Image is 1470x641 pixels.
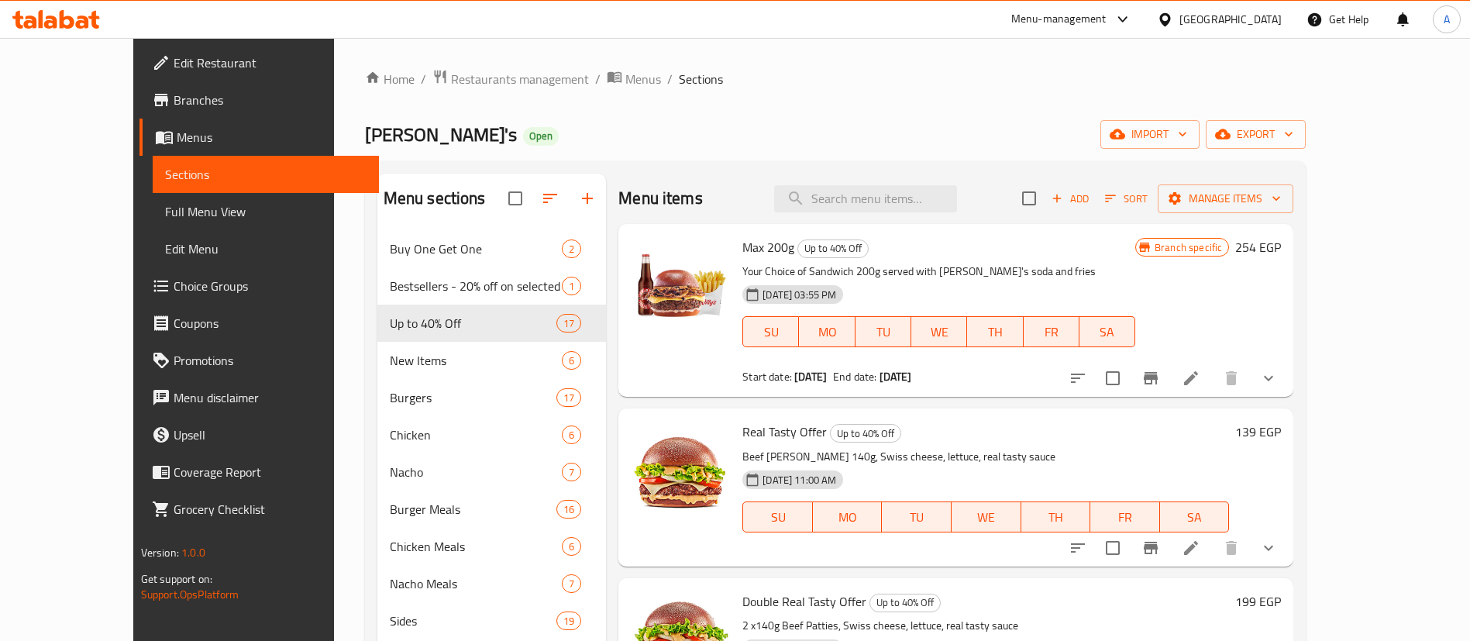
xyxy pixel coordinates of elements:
[177,128,367,146] span: Menus
[1235,421,1281,443] h6: 139 EGP
[1101,187,1152,211] button: Sort
[774,185,957,212] input: search
[742,447,1229,467] p: Beef [PERSON_NAME] 140g, Swiss cheese, lettuce, real tasty sauce
[1206,120,1306,149] button: export
[1213,360,1250,397] button: delete
[377,528,607,565] div: Chicken Meals6
[556,612,581,630] div: items
[390,277,563,295] span: Bestsellers - 20% off on selected items
[679,70,723,88] span: Sections
[1213,529,1250,567] button: delete
[390,388,556,407] div: Burgers
[742,501,812,532] button: SU
[139,491,379,528] a: Grocery Checklist
[153,193,379,230] a: Full Menu View
[523,127,559,146] div: Open
[742,616,1229,636] p: 2 x140g Beef Patties, Swiss cheese, lettuce, real tasty sauce
[174,314,367,333] span: Coupons
[1011,10,1107,29] div: Menu-management
[880,367,912,387] b: [DATE]
[174,500,367,519] span: Grocery Checklist
[952,501,1021,532] button: WE
[563,242,580,257] span: 2
[1170,189,1281,208] span: Manage items
[174,388,367,407] span: Menu disclaimer
[141,569,212,589] span: Get support on:
[1095,187,1158,211] span: Sort items
[377,342,607,379] div: New Items6
[377,379,607,416] div: Burgers17
[139,81,379,119] a: Branches
[165,165,367,184] span: Sections
[833,367,876,387] span: End date:
[390,240,563,258] span: Buy One Get One
[523,129,559,143] span: Open
[1132,360,1169,397] button: Branch-specific-item
[1105,190,1148,208] span: Sort
[742,367,792,387] span: Start date:
[557,502,580,517] span: 16
[911,316,967,347] button: WE
[562,277,581,295] div: items
[563,465,580,480] span: 7
[1179,11,1282,28] div: [GEOGRAPHIC_DATA]
[562,574,581,593] div: items
[390,574,563,593] span: Nacho Meals
[556,388,581,407] div: items
[563,539,580,554] span: 6
[377,602,607,639] div: Sides19
[390,426,563,444] div: Chicken
[141,584,239,605] a: Support.OpsPlatform
[556,314,581,333] div: items
[556,500,581,519] div: items
[805,321,849,343] span: MO
[365,70,415,88] a: Home
[139,379,379,416] a: Menu disclaimer
[1132,529,1169,567] button: Branch-specific-item
[667,70,673,88] li: /
[819,506,876,529] span: MO
[756,473,842,488] span: [DATE] 11:00 AM
[174,351,367,370] span: Promotions
[756,288,842,302] span: [DATE] 03:55 PM
[390,314,556,333] span: Up to 40% Off
[799,316,855,347] button: MO
[1235,236,1281,258] h6: 254 EGP
[797,240,869,258] div: Up to 40% Off
[742,262,1135,281] p: Your Choice of Sandwich 200g served with [PERSON_NAME]'s soda and fries
[174,91,367,109] span: Branches
[390,463,563,481] span: Nacho
[1250,360,1287,397] button: show more
[153,230,379,267] a: Edit Menu
[377,453,607,491] div: Nacho7
[377,491,607,528] div: Burger Meals16
[1059,529,1096,567] button: sort-choices
[563,353,580,368] span: 6
[869,594,941,612] div: Up to 40% Off
[181,543,205,563] span: 1.0.0
[377,230,607,267] div: Buy One Get One2
[390,537,563,556] span: Chicken Meals
[377,305,607,342] div: Up to 40% Off17
[742,420,827,443] span: Real Tasty Offer
[1113,125,1187,144] span: import
[451,70,589,88] span: Restaurants management
[1059,360,1096,397] button: sort-choices
[742,590,866,613] span: Double Real Tasty Offer
[1013,182,1045,215] span: Select section
[377,565,607,602] div: Nacho Meals7
[174,463,367,481] span: Coverage Report
[139,416,379,453] a: Upsell
[631,236,730,336] img: Max 200g
[139,44,379,81] a: Edit Restaurant
[1100,120,1200,149] button: import
[967,316,1023,347] button: TH
[557,391,580,405] span: 17
[1045,187,1095,211] span: Add item
[562,240,581,258] div: items
[390,500,556,519] div: Burger Meals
